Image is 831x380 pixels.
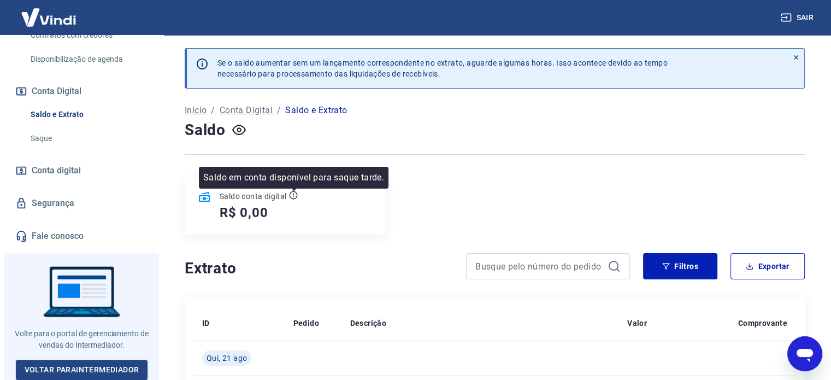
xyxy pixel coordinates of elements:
p: Se o saldo aumentar sem um lançamento correspondente no extrato, aguarde algumas horas. Isso acon... [217,57,668,79]
p: Saldo em conta disponível para saque tarde. [203,171,384,184]
button: Filtros [643,253,717,279]
a: Contratos com credores [26,24,150,46]
p: / [211,104,215,117]
h4: Saldo [185,119,226,141]
a: Saque [26,127,150,150]
p: Saldo e Extrato [285,104,347,117]
a: Disponibilização de agenda [26,48,150,71]
p: ID [202,318,210,329]
span: Qui, 21 ago [207,353,247,364]
p: Descrição [350,318,386,329]
button: Exportar [730,253,805,279]
input: Busque pelo número do pedido [475,258,603,274]
h4: Extrato [185,258,453,279]
a: Fale conosco [13,224,150,248]
button: Conta Digital [13,79,150,103]
p: Saldo conta digital [220,191,287,202]
a: Voltar paraIntermediador [16,360,148,380]
p: / [277,104,281,117]
iframe: Botão para abrir a janela de mensagens [787,336,822,371]
button: Sair [779,8,818,28]
h5: R$ 0,00 [220,204,268,221]
span: Conta digital [32,163,81,178]
p: Valor [627,318,647,329]
a: Segurança [13,191,150,215]
a: Conta Digital [220,104,273,117]
a: Início [185,104,207,117]
p: Comprovante [738,318,787,329]
img: Vindi [13,1,84,34]
a: Conta digital [13,159,150,183]
a: Saldo e Extrato [26,103,150,126]
p: Pedido [293,318,319,329]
